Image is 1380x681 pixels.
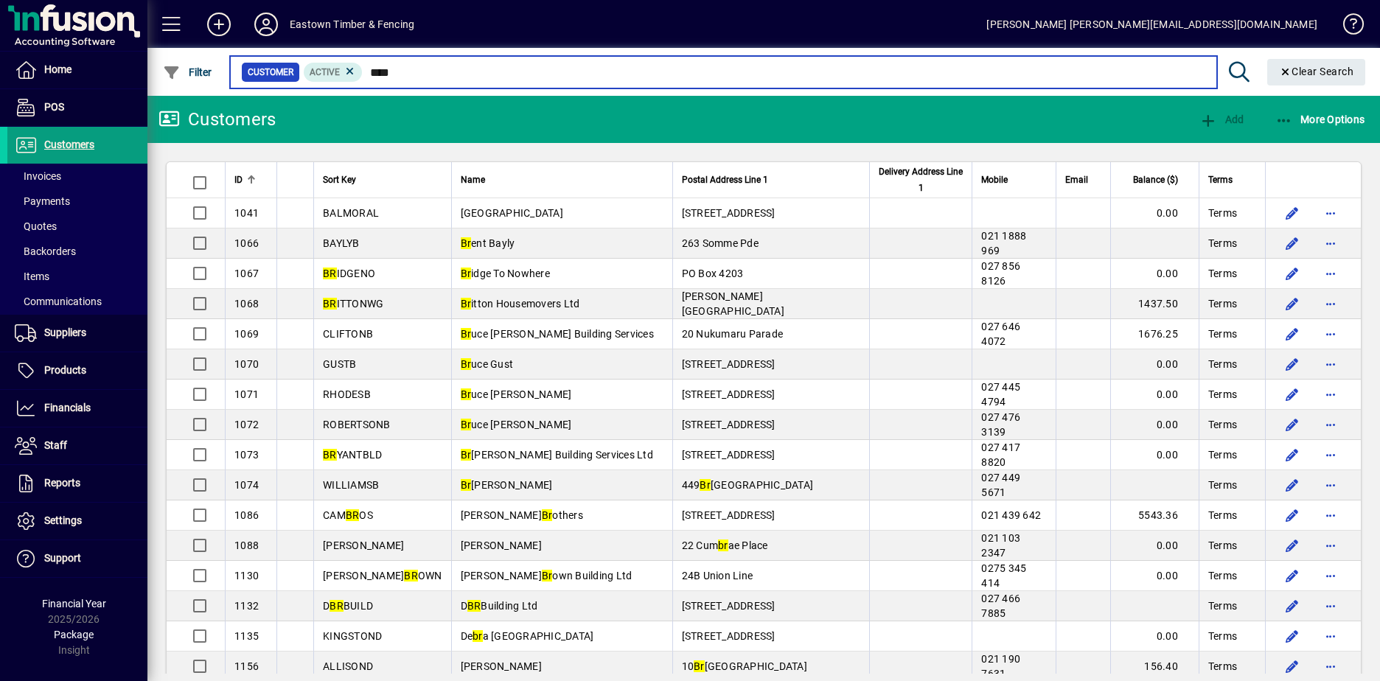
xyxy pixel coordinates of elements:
em: Br [461,358,472,370]
mat-chip: Activation Status: Active [304,63,363,82]
div: Mobile [981,172,1046,188]
button: More options [1319,201,1342,225]
em: Br [542,509,553,521]
em: BR [323,268,337,279]
span: Package [54,629,94,640]
button: Edit [1280,443,1304,467]
span: 1066 [234,237,259,249]
button: More options [1319,262,1342,285]
span: 263 Somme Pde [682,237,759,249]
button: Edit [1280,262,1304,285]
em: Br [461,268,472,279]
span: 021 1888 969 [981,230,1026,256]
span: Active [310,67,340,77]
div: Balance ($) [1120,172,1191,188]
span: itton Housemovers Ltd [461,298,580,310]
a: Payments [7,189,147,214]
span: uce Gust [461,358,514,370]
span: RHODESB [323,388,371,400]
button: More options [1319,654,1342,678]
span: Products [44,364,86,376]
span: [PERSON_NAME][GEOGRAPHIC_DATA] [682,290,784,317]
span: Clear Search [1279,66,1354,77]
em: Br [461,479,472,491]
span: Terms [1208,357,1237,371]
button: Edit [1280,564,1304,587]
span: YANTBLD [323,449,382,461]
span: More Options [1275,113,1365,125]
span: Mobile [981,172,1008,188]
span: [PERSON_NAME] [323,539,404,551]
em: Br [461,388,472,400]
span: Balance ($) [1133,172,1178,188]
span: Terms [1208,478,1237,492]
td: 0.00 [1110,349,1199,380]
span: [STREET_ADDRESS] [682,388,776,400]
em: BR [467,600,481,612]
span: IDGENO [323,268,375,279]
a: Staff [7,427,147,464]
button: More options [1319,564,1342,587]
span: uce [PERSON_NAME] [461,419,572,430]
span: Suppliers [44,326,86,338]
span: [PERSON_NAME] [461,479,553,491]
div: Customers [158,108,276,131]
span: POS [44,101,64,113]
span: [PERSON_NAME] Building Services Ltd [461,449,653,461]
a: Quotes [7,214,147,239]
a: Backorders [7,239,147,264]
span: [PERSON_NAME] own Building Ltd [461,570,632,582]
span: 24B Union Line [682,570,753,582]
div: Eastown Timber & Fencing [290,13,414,36]
span: Postal Address Line 1 [682,172,768,188]
span: ALLISOND [323,660,373,672]
span: 1068 [234,298,259,310]
td: 0.00 [1110,561,1199,591]
a: Reports [7,465,147,502]
span: [STREET_ADDRESS] [682,600,776,612]
a: Home [7,52,147,88]
span: [STREET_ADDRESS] [682,419,776,430]
button: Edit [1280,654,1304,678]
span: idge To Nowhere [461,268,550,279]
span: Communications [15,296,102,307]
span: 027 476 3139 [981,411,1020,438]
span: 10 [GEOGRAPHIC_DATA] [682,660,807,672]
span: KINGSTOND [323,630,382,642]
div: [PERSON_NAME] [PERSON_NAME][EMAIL_ADDRESS][DOMAIN_NAME] [986,13,1317,36]
a: Settings [7,503,147,539]
button: Edit [1280,292,1304,315]
div: Email [1065,172,1101,188]
span: [PERSON_NAME] [461,539,542,551]
em: br [473,630,483,642]
button: Clear [1267,59,1366,85]
span: 1086 [234,509,259,521]
span: Terms [1208,236,1237,251]
span: 449 [GEOGRAPHIC_DATA] [682,479,814,491]
span: 1156 [234,660,259,672]
span: 1072 [234,419,259,430]
span: Terms [1208,447,1237,462]
span: 1073 [234,449,259,461]
span: 027 445 4794 [981,381,1020,408]
span: Terms [1208,417,1237,432]
div: Name [461,172,663,188]
td: 0.00 [1110,410,1199,440]
span: 027 466 7885 [981,593,1020,619]
button: Profile [243,11,290,38]
a: Invoices [7,164,147,189]
em: BR [323,298,337,310]
button: More options [1319,624,1342,648]
a: Items [7,264,147,289]
span: Terms [1208,326,1237,341]
button: Edit [1280,534,1304,557]
td: 0.00 [1110,259,1199,289]
span: WILLIAMSB [323,479,379,491]
button: More options [1319,352,1342,376]
td: 5543.36 [1110,500,1199,531]
button: More options [1319,473,1342,497]
div: ID [234,172,268,188]
span: [STREET_ADDRESS] [682,358,776,370]
button: Edit [1280,201,1304,225]
td: 1437.50 [1110,289,1199,319]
